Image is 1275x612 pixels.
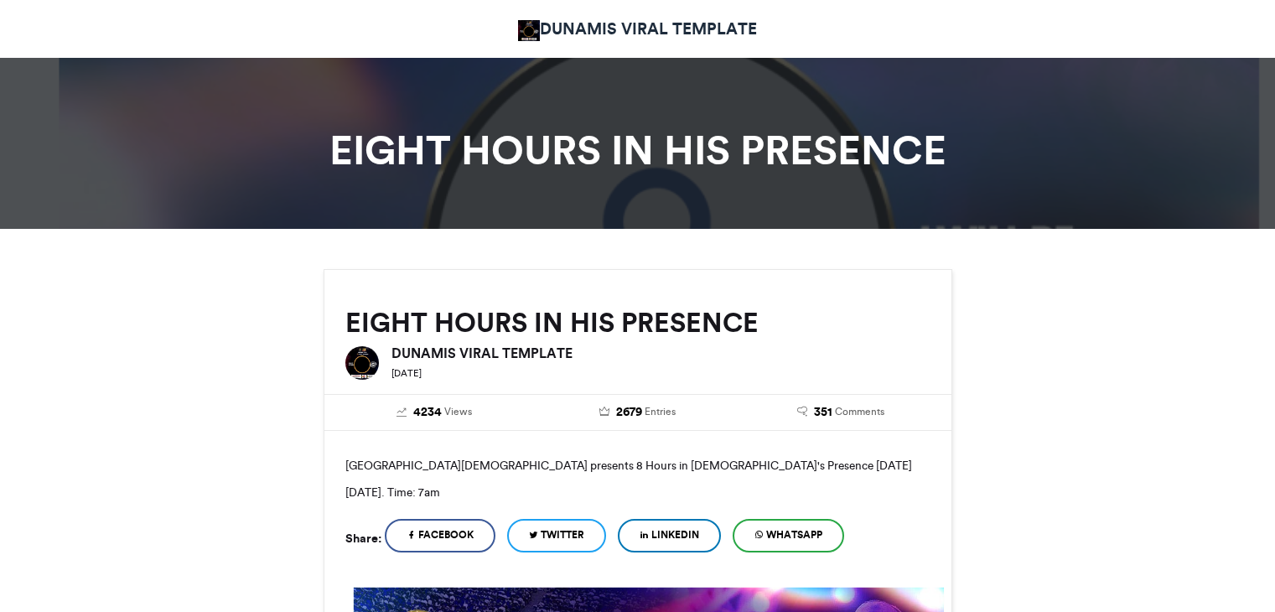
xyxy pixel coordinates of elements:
[518,20,541,41] img: DUNAMIS VIRAL TEMPLATE
[541,527,584,542] span: Twitter
[651,527,699,542] span: LinkedIn
[413,403,442,422] span: 4234
[345,527,381,549] h5: Share:
[835,404,884,419] span: Comments
[345,403,524,422] a: 4234 Views
[444,404,472,419] span: Views
[752,403,930,422] a: 351 Comments
[391,367,422,379] small: [DATE]
[645,404,676,419] span: Entries
[733,519,844,552] a: WhatsApp
[345,452,930,506] p: [GEOGRAPHIC_DATA][DEMOGRAPHIC_DATA] presents 8 Hours in [DEMOGRAPHIC_DATA]'s Presence [DATE][DATE...
[507,519,606,552] a: Twitter
[766,527,822,542] span: WhatsApp
[618,519,721,552] a: LinkedIn
[345,346,379,380] img: DUNAMIS VIRAL TEMPLATE
[518,17,758,41] a: DUNAMIS VIRAL TEMPLATE
[548,403,727,422] a: 2679 Entries
[173,130,1103,170] h1: EIGHT HOURS IN HIS PRESENCE
[616,403,642,422] span: 2679
[391,346,930,360] h6: DUNAMIS VIRAL TEMPLATE
[418,527,474,542] span: Facebook
[385,519,495,552] a: Facebook
[345,308,930,338] h2: EIGHT HOURS IN HIS PRESENCE
[814,403,832,422] span: 351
